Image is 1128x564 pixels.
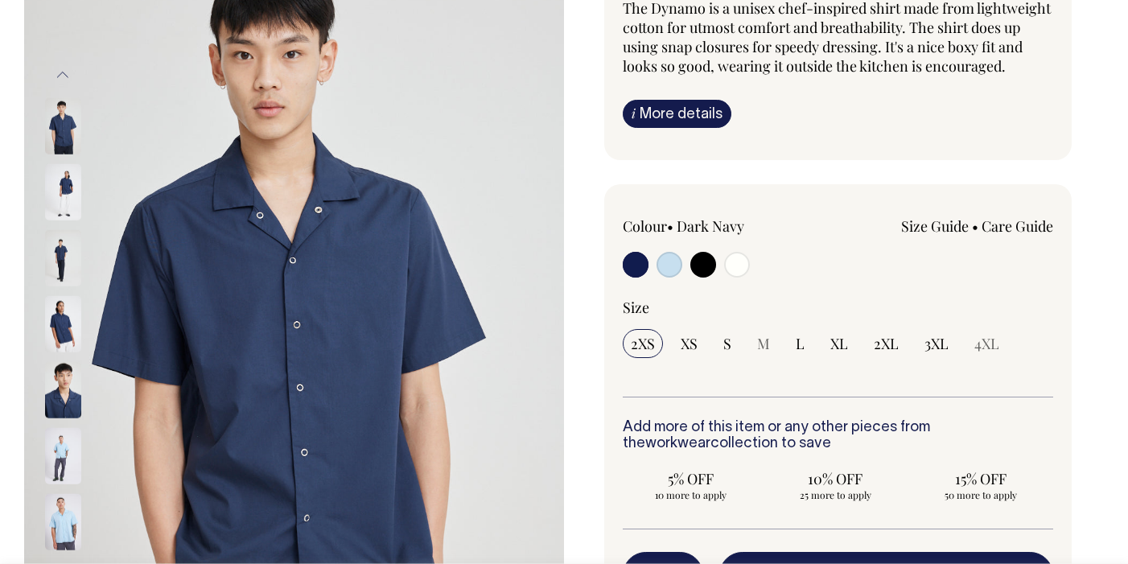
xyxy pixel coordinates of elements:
[623,298,1053,317] div: Size
[776,469,895,488] span: 10% OFF
[757,334,770,353] span: M
[45,361,81,418] img: dark-navy
[631,469,750,488] span: 5% OFF
[796,334,805,353] span: L
[830,334,848,353] span: XL
[913,464,1048,506] input: 15% OFF 50 more to apply
[667,216,673,236] span: •
[921,488,1040,501] span: 50 more to apply
[788,329,813,358] input: L
[874,334,899,353] span: 2XL
[645,437,710,451] a: workwear
[916,329,957,358] input: 3XL
[924,334,949,353] span: 3XL
[45,163,81,220] img: dark-navy
[51,57,75,93] button: Previous
[673,329,706,358] input: XS
[982,216,1053,236] a: Care Guide
[921,469,1040,488] span: 15% OFF
[974,334,999,353] span: 4XL
[45,295,81,352] img: dark-navy
[631,488,750,501] span: 10 more to apply
[623,216,795,236] div: Colour
[966,329,1007,358] input: 4XL
[866,329,907,358] input: 2XL
[822,329,856,358] input: XL
[45,493,81,550] img: true-blue
[623,329,663,358] input: 2XS
[45,427,81,484] img: true-blue
[768,464,903,506] input: 10% OFF 25 more to apply
[681,334,698,353] span: XS
[677,216,744,236] label: Dark Navy
[632,105,636,121] span: i
[972,216,978,236] span: •
[631,334,655,353] span: 2XS
[776,488,895,501] span: 25 more to apply
[623,420,1053,452] h6: Add more of this item or any other pieces from the collection to save
[715,329,739,358] input: S
[723,334,731,353] span: S
[623,100,731,128] a: iMore details
[623,464,758,506] input: 5% OFF 10 more to apply
[901,216,969,236] a: Size Guide
[749,329,778,358] input: M
[45,229,81,286] img: dark-navy
[45,97,81,154] img: dark-navy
